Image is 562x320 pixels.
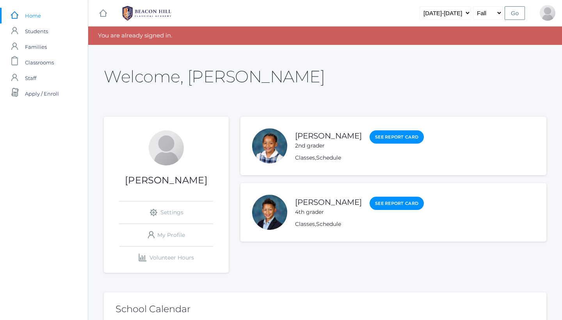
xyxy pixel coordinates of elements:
[25,39,47,55] span: Families
[104,68,325,85] h2: Welcome, [PERSON_NAME]
[25,55,54,70] span: Classrooms
[119,201,213,224] a: Settings
[119,224,213,246] a: My Profile
[117,4,176,23] img: 1_BHCALogos-05.png
[252,128,287,164] div: Eliana Waite
[370,130,424,144] a: See Report Card
[116,304,535,314] h2: School Calendar
[370,197,424,210] a: See Report Card
[119,247,213,269] a: Volunteer Hours
[295,154,424,162] div: ,
[295,154,315,161] a: Classes
[295,220,315,228] a: Classes
[25,86,59,101] span: Apply / Enroll
[316,220,341,228] a: Schedule
[149,130,184,165] div: Jason Waite
[25,8,41,23] span: Home
[252,195,287,230] div: Elijah Waite
[104,175,229,185] h1: [PERSON_NAME]
[295,131,362,140] a: [PERSON_NAME]
[295,208,362,216] div: 4th grader
[540,5,555,21] div: Jason Waite
[295,197,362,207] a: [PERSON_NAME]
[316,154,341,161] a: Schedule
[295,142,362,150] div: 2nd grader
[505,6,525,20] input: Go
[25,23,48,39] span: Students
[88,27,562,45] div: You are already signed in.
[295,220,424,228] div: ,
[25,70,36,86] span: Staff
